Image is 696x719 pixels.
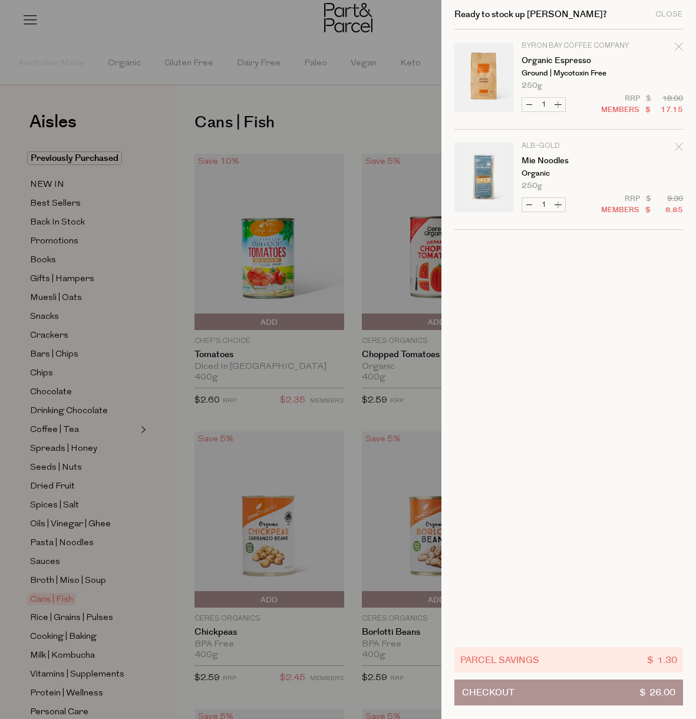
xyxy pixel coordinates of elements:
p: Byron Bay Coffee Company [522,42,613,50]
span: $ 1.30 [647,653,677,667]
span: 250g [522,182,542,190]
div: Remove Organic Espresso [675,41,683,57]
span: 250g [522,82,542,90]
p: Alb-Gold [522,143,613,150]
a: Mie Noodles [522,157,613,165]
p: Organic [522,170,613,177]
a: Organic Espresso [522,57,613,65]
span: Checkout [462,680,514,705]
input: QTY Organic Espresso [536,98,551,111]
h2: Ready to stock up [PERSON_NAME]? [454,10,607,19]
div: Remove Mie Noodles [675,141,683,157]
span: $ 26.00 [639,680,675,705]
p: Ground | Mycotoxin Free [522,70,613,77]
div: Close [655,11,683,18]
span: Parcel Savings [460,653,539,667]
button: Checkout$ 26.00 [454,680,683,705]
input: QTY Mie Noodles [536,198,551,212]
